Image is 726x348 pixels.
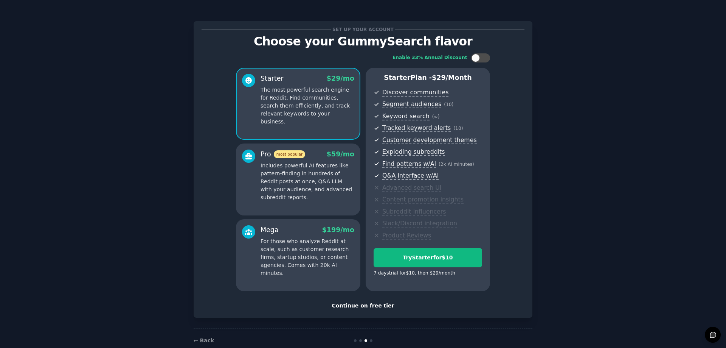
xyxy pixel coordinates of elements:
[382,160,436,168] span: Find patterns w/AI
[331,25,395,33] span: Set up your account
[327,75,354,82] span: $ 29 /mo
[432,114,440,119] span: ( ∞ )
[261,86,354,126] p: The most powerful search engine for Reddit. Find communities, search them efficiently, and track ...
[382,184,441,192] span: Advanced search UI
[261,225,279,235] div: Mega
[322,226,354,234] span: $ 199 /mo
[327,150,354,158] span: $ 59 /mo
[261,162,354,201] p: Includes powerful AI features like pattern-finding in hundreds of Reddit posts at once, Q&A LLM w...
[261,150,305,159] div: Pro
[382,232,431,240] span: Product Reviews
[382,196,464,204] span: Content promotion insights
[261,237,354,277] p: For those who analyze Reddit at scale, such as customer research firms, startup studios, or conte...
[382,208,446,216] span: Subreddit influencers
[274,150,306,158] span: most popular
[261,74,284,83] div: Starter
[382,172,439,180] span: Q&A interface w/AI
[374,248,482,267] button: TryStarterfor$10
[374,254,482,262] div: Try Starter for $10
[444,102,453,107] span: ( 10 )
[382,112,430,120] span: Keyword search
[439,162,474,167] span: ( 2k AI minutes )
[392,55,467,61] div: Enable 33% Annual Discount
[382,220,457,228] span: Slack/Discord integration
[194,337,214,343] a: ← Back
[382,148,445,156] span: Exploding subreddits
[382,89,448,97] span: Discover communities
[202,302,524,310] div: Continue on free tier
[374,73,482,83] p: Starter Plan -
[382,136,477,144] span: Customer development themes
[202,35,524,48] p: Choose your GummySearch flavor
[382,100,441,108] span: Segment audiences
[432,74,472,81] span: $ 29 /month
[453,126,463,131] span: ( 10 )
[382,124,451,132] span: Tracked keyword alerts
[374,270,455,277] div: 7 days trial for $10 , then $ 29 /month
